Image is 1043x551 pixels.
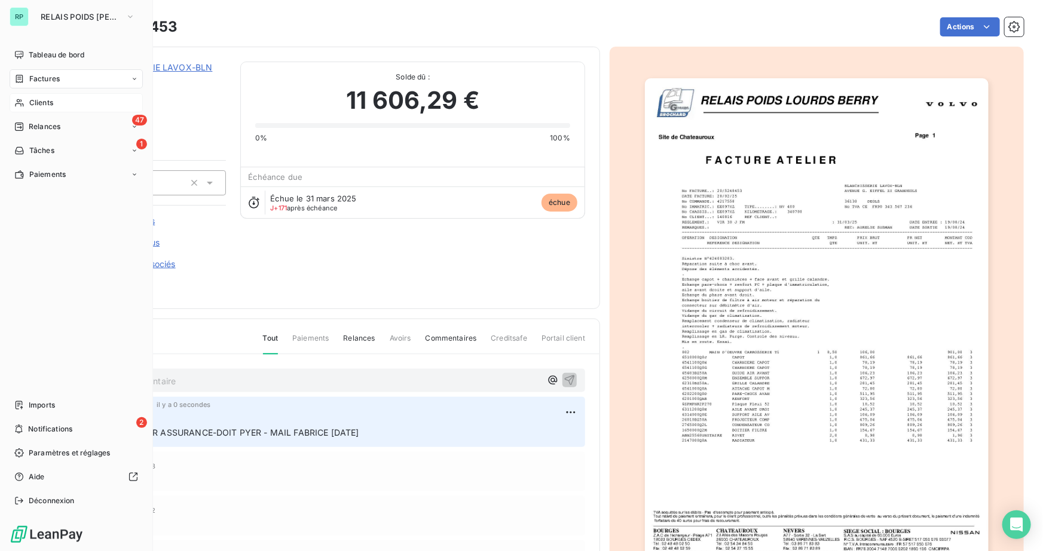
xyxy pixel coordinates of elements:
span: Tout [263,333,279,354]
img: Logo LeanPay [10,525,84,544]
span: Relances [29,121,60,132]
span: 2 [136,417,147,428]
span: Clients [29,97,53,108]
span: Imports [29,400,55,411]
span: 100% [550,133,570,143]
span: Notifications [28,424,72,434]
span: Tâches [29,145,54,156]
span: Portail client [542,333,585,353]
span: 1 [136,139,147,149]
span: Échéance due [248,172,302,182]
span: échue [542,194,577,212]
span: il y a 0 secondes [157,401,211,408]
span: Tableau de bord [29,50,84,60]
span: J+171 [270,204,287,212]
span: Paramètres et réglages [29,448,110,458]
span: Déconnexion [29,495,75,506]
span: Relances [343,333,375,353]
span: Paiements [292,333,329,353]
span: 140816 [94,76,226,85]
a: Aide [10,467,143,486]
a: BLANCHISSERIE LAVOX-BLN [94,62,212,72]
span: RELAIS POIDS [PERSON_NAME] [41,12,121,22]
span: 47 [132,115,147,125]
span: Paiements [29,169,66,180]
span: SINISTRE-DOSSIER ASSURANCE-DOIT PYER - MAIL FABRICE [DATE] [79,427,359,437]
span: 0% [255,133,267,143]
span: Échue le 31 mars 2025 [270,194,356,203]
div: RP [10,7,29,26]
button: Actions [940,17,1000,36]
span: Commentaires [426,333,477,353]
span: Aide [29,472,45,482]
span: Avoirs [390,333,411,353]
span: Factures [29,74,60,84]
span: Solde dû : [255,72,570,82]
span: Creditsafe [491,333,527,353]
div: Open Intercom Messenger [1002,510,1031,539]
span: 11 606,29 € [346,82,479,118]
span: après échéance [270,204,337,212]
